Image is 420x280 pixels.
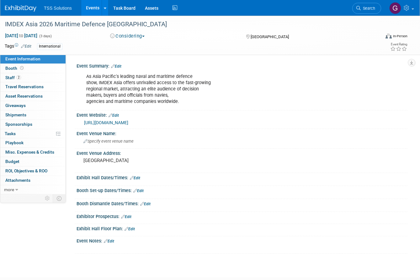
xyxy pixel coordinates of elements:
[77,149,407,156] div: Event Venue Address:
[16,75,21,80] span: 2
[53,194,66,202] td: Toggle Event Tabs
[0,64,66,73] a: Booth
[37,43,62,50] div: International
[3,19,373,30] div: IMDEX Asia 2026 Maritime Defence [GEOGRAPHIC_DATA]
[84,120,128,125] a: [URL][DOMAIN_NAME]
[77,61,407,69] div: Event Summary:
[5,159,19,164] span: Budget
[140,202,151,206] a: Edit
[82,70,343,108] div: As Asia Pacific's leading naval and maritime defence show, IMDEX Asia offers unrivalled access to...
[18,33,24,38] span: to
[0,129,66,138] a: Tasks
[389,2,401,14] img: Gary Ambrose
[5,131,16,136] span: Tasks
[5,84,44,89] span: Travel Reservations
[77,186,407,194] div: Booth Set-up Dates/Times:
[5,140,24,145] span: Playbook
[0,185,66,194] a: more
[0,82,66,91] a: Travel Reservations
[77,110,407,119] div: Event Website:
[0,101,66,110] a: Giveaways
[0,92,66,101] a: Asset Reservations
[5,75,21,80] span: Staff
[77,236,407,244] div: Event Notes:
[361,6,375,11] span: Search
[83,158,208,163] pre: [GEOGRAPHIC_DATA]
[0,176,66,185] a: Attachments
[83,139,134,144] span: Specify event venue name
[39,34,52,38] span: (3 days)
[0,73,66,82] a: Staff2
[133,189,144,193] a: Edit
[77,129,407,137] div: Event Venue Name:
[125,227,135,231] a: Edit
[42,194,53,202] td: Personalize Event Tab Strip
[0,148,66,157] a: Misc. Expenses & Credits
[5,103,26,108] span: Giveaways
[104,239,114,243] a: Edit
[4,187,14,192] span: more
[21,44,31,48] a: Edit
[44,6,72,11] span: TSS Solutions
[77,199,407,207] div: Booth Dismantle Dates/Times:
[5,112,26,117] span: Shipments
[251,34,289,39] span: [GEOGRAPHIC_DATA]
[393,34,407,38] div: In-Person
[0,120,66,129] a: Sponsorships
[5,150,54,155] span: Misc. Expenses & Credits
[5,168,47,173] span: ROI, Objectives & ROO
[5,43,31,50] td: Tags
[5,5,36,12] img: ExhibitDay
[5,122,32,127] span: Sponsorships
[77,224,407,232] div: Exhibit Hall Floor Plan:
[390,43,407,46] div: Event Rating
[0,54,66,64] a: Event Information
[108,33,147,39] button: Considering
[0,110,66,120] a: Shipments
[121,215,131,219] a: Edit
[111,64,121,69] a: Edit
[77,173,407,181] div: Exhibit Hall Dates/Times:
[5,66,25,71] span: Booth
[19,66,25,70] span: Booth not reserved yet
[0,138,66,147] a: Playbook
[109,113,119,118] a: Edit
[130,176,140,180] a: Edit
[5,33,38,38] span: [DATE] [DATE]
[0,157,66,166] a: Budget
[5,94,43,99] span: Asset Reservations
[348,33,407,42] div: Event Format
[5,178,30,183] span: Attachments
[5,56,40,61] span: Event Information
[352,3,381,14] a: Search
[385,33,392,38] img: Format-Inperson.png
[77,212,407,220] div: Exhibitor Prospectus:
[0,166,66,176] a: ROI, Objectives & ROO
